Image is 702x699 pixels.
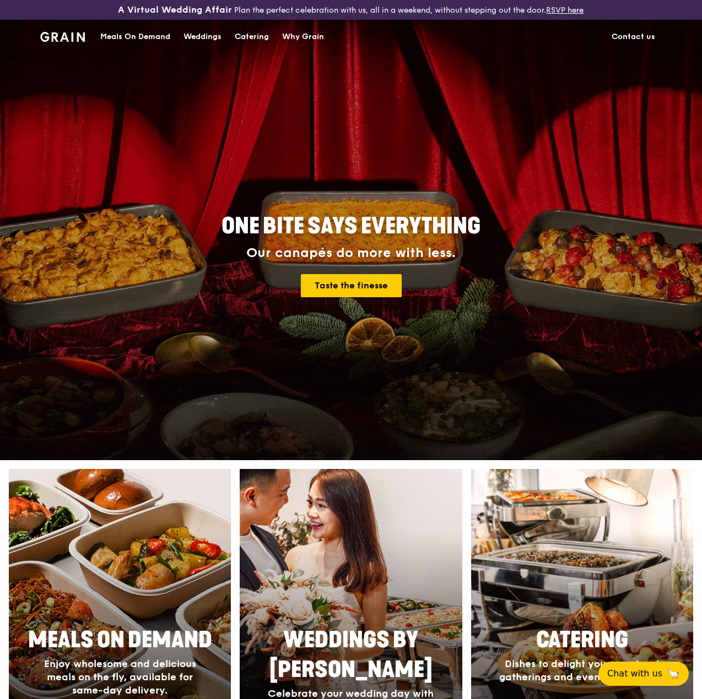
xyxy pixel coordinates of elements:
[117,4,585,15] div: Plan the perfect celebration with us, all in a weekend, without stepping out the door.
[536,627,628,653] span: Catering
[28,627,212,653] span: Meals On Demand
[44,658,196,696] span: Enjoy wholesome and delicious meals on the fly, available for same-day delivery.
[40,19,85,52] a: GrainGrain
[598,662,689,686] button: Chat with us🦙
[183,20,222,53] div: Weddings
[118,4,232,15] h3: A Virtual Wedding Affair
[222,213,480,239] span: ONE BITE SAYS EVERYTHING
[153,245,549,261] div: Our canapés do more with less.
[40,32,85,42] img: Grain
[177,20,228,53] a: Weddings
[228,20,276,53] a: Catering
[546,6,584,15] a: RSVP here
[605,20,662,53] a: Contact us
[282,20,324,53] div: Why Grain
[100,20,170,53] div: Meals On Demand
[607,667,662,680] span: Chat with us
[235,20,269,53] div: Catering
[499,658,665,683] span: Dishes to delight your guests, at gatherings and events of all sizes.
[301,274,402,297] a: Taste the finesse
[269,627,433,683] span: Weddings by [PERSON_NAME]
[667,667,680,680] span: 🦙
[276,20,331,53] a: Why Grain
